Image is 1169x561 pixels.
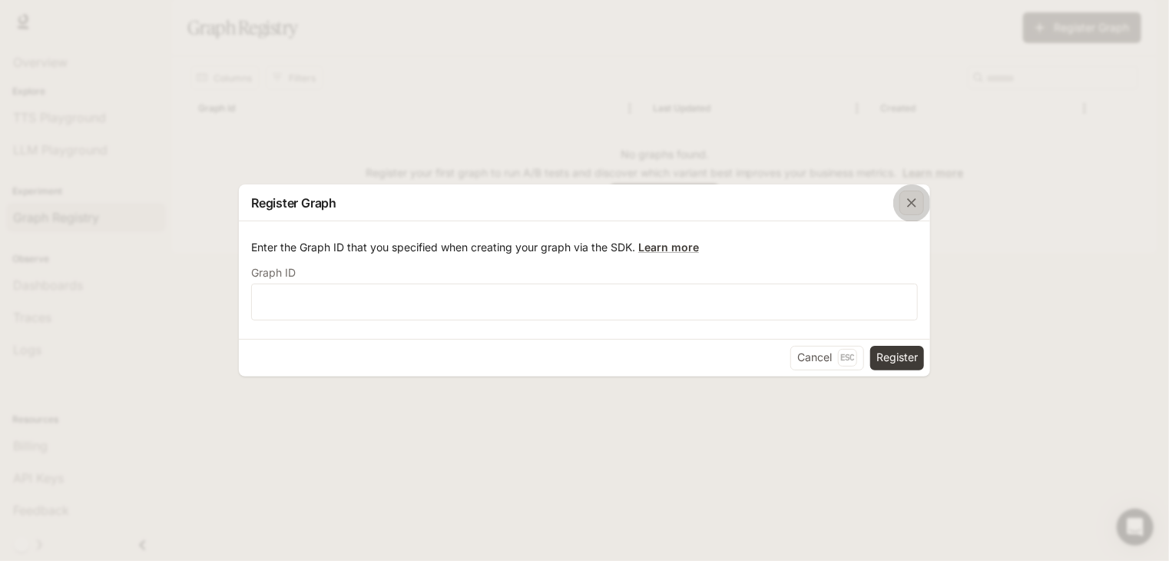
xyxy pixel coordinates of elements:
p: Enter the Graph ID that you specified when creating your graph via the SDK. [251,240,918,255]
p: Graph ID [251,267,296,278]
p: Esc [838,349,857,366]
button: CancelEsc [790,346,864,370]
button: Register [870,346,924,370]
a: Learn more [638,241,699,254]
p: Register Graph [251,194,336,212]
